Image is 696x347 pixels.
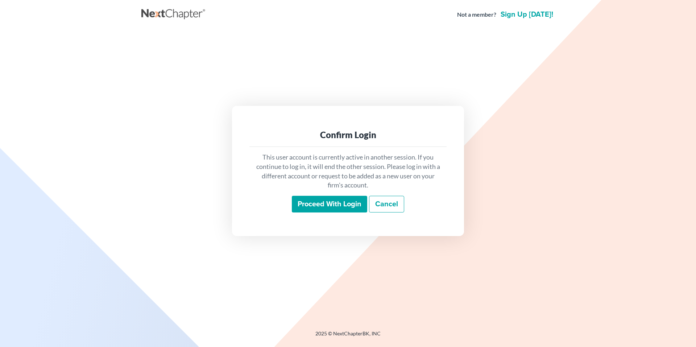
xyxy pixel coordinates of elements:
div: Confirm Login [255,129,441,141]
input: Proceed with login [292,196,367,212]
div: 2025 © NextChapterBK, INC [141,330,555,343]
strong: Not a member? [457,11,496,19]
p: This user account is currently active in another session. If you continue to log in, it will end ... [255,153,441,190]
a: Cancel [369,196,404,212]
a: Sign up [DATE]! [499,11,555,18]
